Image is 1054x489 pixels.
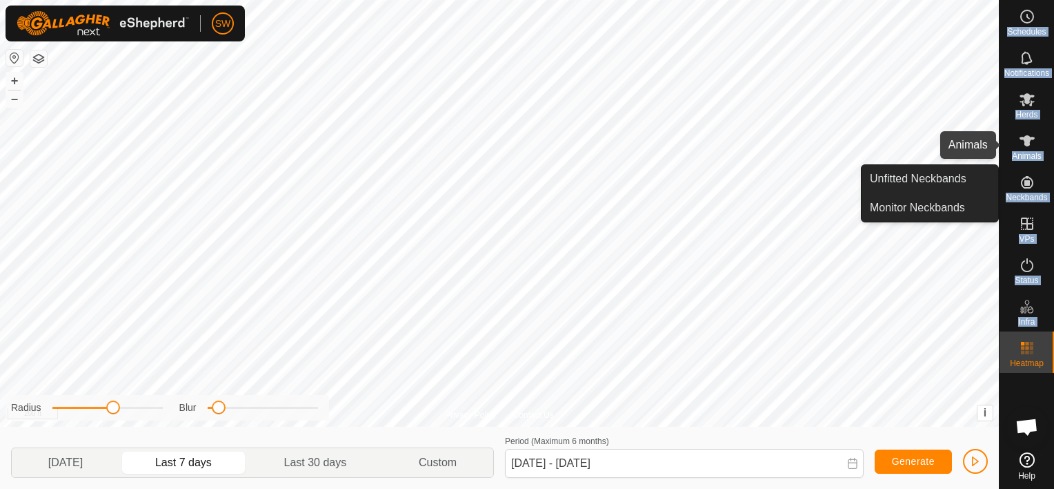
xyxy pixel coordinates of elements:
[1007,28,1046,36] span: Schedules
[1012,152,1042,160] span: Animals
[17,11,189,36] img: Gallagher Logo
[875,450,952,474] button: Generate
[984,407,986,419] span: i
[30,50,47,67] button: Map Layers
[215,17,231,31] span: SW
[862,165,998,193] a: Unfitted Neckbands
[11,401,41,415] label: Radius
[977,405,993,421] button: i
[48,454,83,471] span: [DATE]
[6,73,23,89] button: +
[6,90,23,107] button: –
[1004,69,1049,77] span: Notifications
[1019,235,1034,243] span: VPs
[1000,447,1054,486] a: Help
[445,409,497,421] a: Privacy Policy
[1015,276,1038,285] span: Status
[870,171,966,187] span: Unfitted Neckbands
[179,401,197,415] label: Blur
[6,50,23,66] button: Reset Map
[1006,193,1047,202] span: Neckbands
[870,200,965,216] span: Monitor Neckbands
[862,194,998,222] a: Monitor Neckbands
[513,409,554,421] a: Contact Us
[419,454,457,471] span: Custom
[1006,406,1048,448] div: Open chat
[1015,111,1037,119] span: Herds
[892,456,935,467] span: Generate
[505,437,609,446] label: Period (Maximum 6 months)
[1010,359,1044,367] span: Heatmap
[155,454,212,471] span: Last 7 days
[1018,472,1035,480] span: Help
[284,454,347,471] span: Last 30 days
[1018,318,1035,326] span: Infra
